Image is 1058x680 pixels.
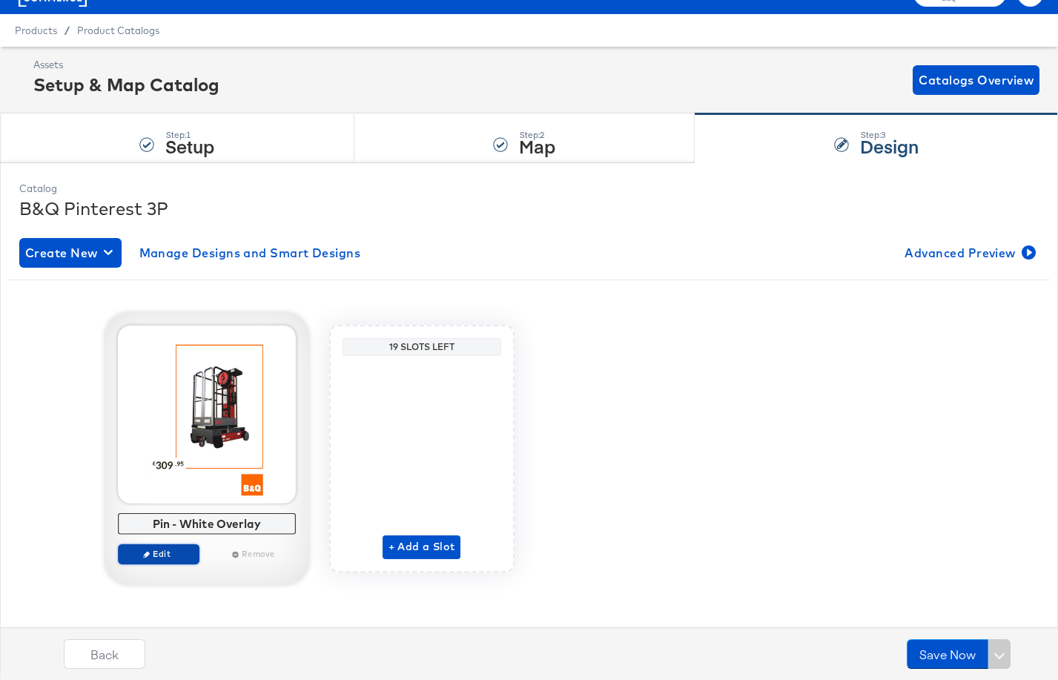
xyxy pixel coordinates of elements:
[165,130,214,140] div: Step: 1
[64,639,145,669] button: Back
[57,24,77,36] span: /
[139,242,361,263] span: Manage Designs and Smart Designs
[899,238,1039,268] button: Advanced Preview
[19,182,1039,196] div: Catalog
[905,242,1033,263] span: Advanced Preview
[519,133,555,158] strong: Map
[860,130,919,140] div: Step: 3
[77,24,159,36] a: Product Catalogs
[25,242,116,263] span: Create New
[124,548,192,559] span: Edit
[118,544,199,564] button: Edit
[15,24,57,36] span: Products
[165,133,214,158] strong: Setup
[19,238,122,268] button: Create New
[913,65,1039,95] button: Catalogs Overview
[919,70,1034,90] span: Catalogs Overview
[860,133,919,158] strong: Design
[19,196,1039,221] div: B&Q Pinterest 3P
[383,535,461,559] button: + Add a Slot
[33,58,219,72] div: Assets
[907,639,988,669] button: Save Now
[122,517,291,530] div: Pin - White Overlay
[346,341,497,353] div: 19 Slots Left
[519,130,555,140] div: Step: 2
[389,538,455,556] span: + Add a Slot
[133,238,367,268] button: Manage Designs and Smart Designs
[33,72,219,97] div: Setup & Map Catalog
